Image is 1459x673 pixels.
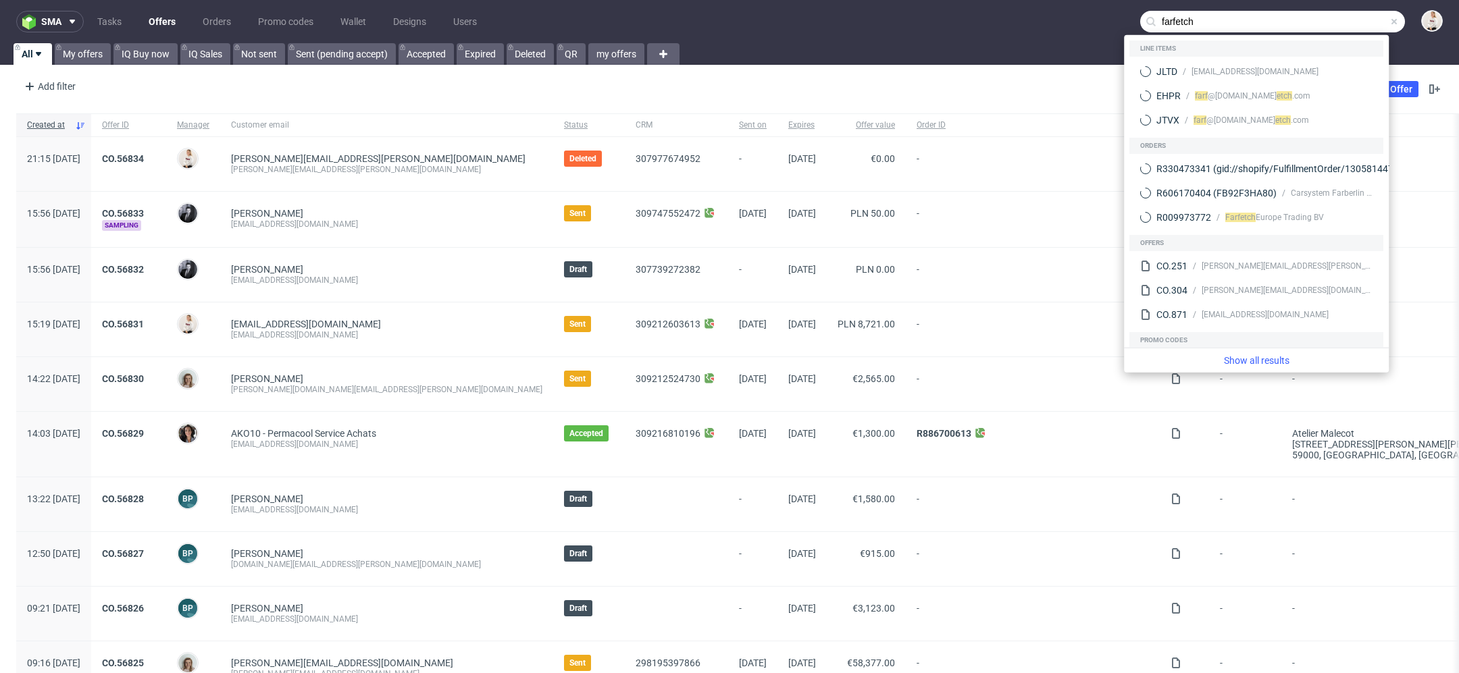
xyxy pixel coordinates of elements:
span: Accepted [569,428,603,439]
span: - [739,603,767,624]
img: Mari Fok [178,315,197,333]
div: [EMAIL_ADDRESS][DOMAIN_NAME] [231,219,542,230]
span: [DATE] [788,319,816,329]
span: [DATE] [788,264,816,275]
span: farf [1194,115,1206,125]
span: - [917,548,1149,570]
div: Promo codes [1129,332,1383,348]
a: R886700613 [917,428,971,439]
span: Farfetch [1225,213,1256,222]
span: - [917,208,1149,231]
span: 09:21 [DATE] [27,603,80,614]
div: JTVX [1156,113,1179,127]
figcaption: BP [178,544,197,563]
div: Orders [1129,138,1383,154]
span: [DATE] [739,319,767,329]
span: Manager [177,119,209,131]
a: [PERSON_NAME] [231,493,303,504]
span: [DATE] [788,153,816,164]
span: Created at [27,119,70,131]
a: Sent (pending accept) [288,43,396,65]
a: 309212603613 [636,319,700,329]
a: CO.56827 [102,548,144,559]
img: Monika Poźniak [178,653,197,672]
div: [EMAIL_ADDRESS][DOMAIN_NAME] [231,329,542,340]
a: My offers [55,43,111,65]
div: [EMAIL_ADDRESS][DOMAIN_NAME] [231,275,542,286]
img: Mari Fok [178,149,197,168]
span: [DATE] [788,428,816,439]
span: CRM [636,119,717,131]
span: - [917,603,1149,624]
a: CO.56832 [102,264,144,275]
a: IQ Buy now [113,43,178,65]
span: Order ID [917,119,1149,131]
span: €3,123.00 [852,603,895,614]
span: sma [41,17,61,26]
div: Carsystem Farberlin GmbH [1291,187,1373,199]
span: 15:19 [DATE] [27,319,80,329]
div: Europe Trading BV [1225,211,1324,223]
div: [PERSON_NAME][DOMAIN_NAME][EMAIL_ADDRESS][PERSON_NAME][DOMAIN_NAME] [231,384,542,395]
span: [DATE] [788,493,816,504]
span: [DATE] [739,373,767,384]
a: [PERSON_NAME] [231,264,303,275]
a: QR [557,43,586,65]
span: [DATE] [788,208,816,219]
span: €1,300.00 [852,428,895,439]
span: Draft [569,548,587,559]
div: .com [1277,90,1310,102]
a: my offers [588,43,644,65]
span: - [1220,373,1271,395]
a: Promo codes [250,11,322,32]
a: 309212524730 [636,373,700,384]
span: [DATE] [788,548,816,559]
img: Moreno Martinez Cristina [178,424,197,443]
div: [PERSON_NAME][EMAIL_ADDRESS][PERSON_NAME][DOMAIN_NAME] [231,164,542,175]
figcaption: BP [178,599,197,618]
div: [PERSON_NAME][EMAIL_ADDRESS][PERSON_NAME][DOMAIN_NAME] [1202,260,1373,272]
div: R606170404 (FB92F3HA80) [1156,186,1277,200]
span: 21:15 [DATE] [27,153,80,164]
span: etch [1277,91,1292,101]
span: - [739,153,767,175]
span: [DATE] [788,603,816,614]
span: - [1220,428,1271,460]
span: - [739,264,767,286]
span: Draft [569,493,587,504]
div: EHPR [1156,89,1181,103]
a: Tasks [89,11,130,32]
a: Users [445,11,485,32]
span: 13:22 [DATE] [27,493,80,504]
span: Customer email [231,119,542,131]
div: Offers [1129,235,1383,251]
a: Accepted [399,43,454,65]
span: Sampling [102,220,141,231]
a: Deleted [507,43,554,65]
div: CO.871 [1156,308,1187,321]
span: Offer value [838,119,895,131]
a: CO.56828 [102,493,144,504]
span: Status [564,119,614,131]
div: R330473341 (gid://shopify/FulfillmentOrder/13058144731511) [1156,162,1424,176]
span: €0.00 [871,153,895,164]
div: Add filter [19,76,78,97]
div: Line items [1129,41,1383,57]
span: [DATE] [739,657,767,668]
a: Designs [385,11,434,32]
div: CO.304 [1156,284,1187,297]
span: - [917,264,1149,286]
a: CO.56830 [102,373,144,384]
span: - [917,153,1149,175]
div: JLTD [1156,65,1177,78]
img: Philippe Dubuy [178,204,197,223]
span: - [917,373,1149,395]
img: Philippe Dubuy [178,260,197,279]
span: Deleted [569,153,596,164]
a: Orders [195,11,239,32]
div: CO.251 [1156,259,1187,273]
figcaption: BP [178,489,197,508]
a: [PERSON_NAME] [231,373,303,384]
button: sma [16,11,84,32]
div: [DOMAIN_NAME]@ [1194,114,1275,126]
